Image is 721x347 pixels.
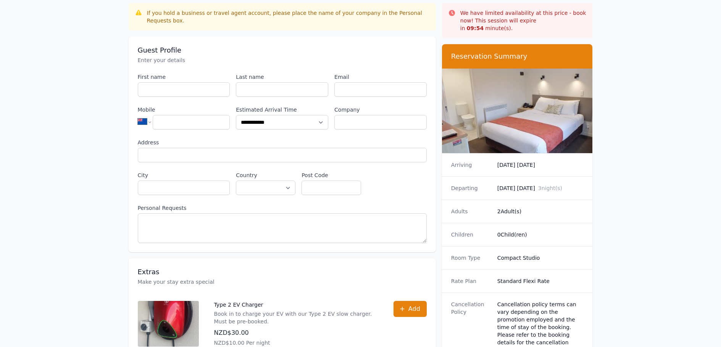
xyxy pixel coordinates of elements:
[138,267,427,277] h3: Extras
[236,106,328,114] label: Estimated Arrival Time
[451,184,491,192] dt: Departing
[138,278,427,286] p: Make your stay extra special
[538,185,562,191] span: 3 night(s)
[214,328,378,337] p: NZD$30.00
[236,73,328,81] label: Last name
[497,231,584,238] dd: 0 Child(ren)
[442,69,593,153] img: Compact Studio
[334,106,427,114] label: Company
[138,204,427,212] label: Personal Requests
[147,9,430,24] div: If you hold a business or travel agent account, please place the name of your company in the Pers...
[451,277,491,285] dt: Rate Plan
[451,52,584,61] h3: Reservation Summary
[334,73,427,81] label: Email
[451,254,491,262] dt: Room Type
[497,254,584,262] dd: Compact Studio
[138,301,199,347] img: Type 2 EV Charger
[497,208,584,215] dd: 2 Adult(s)
[467,25,484,31] strong: 09 : 54
[451,231,491,238] dt: Children
[497,184,584,192] dd: [DATE] [DATE]
[451,161,491,169] dt: Arriving
[497,277,584,285] dd: Standard Flexi Rate
[138,46,427,55] h3: Guest Profile
[214,310,378,325] p: Book in to charge your EV with our Type 2 EV slow charger. Must be pre-booked.
[460,9,587,32] p: We have limited availability at this price - book now! This session will expire in minute(s).
[236,171,295,179] label: Country
[394,301,427,317] button: Add
[138,106,230,114] label: Mobile
[138,73,230,81] label: First name
[451,208,491,215] dt: Adults
[138,139,427,146] label: Address
[497,161,584,169] dd: [DATE] [DATE]
[408,304,420,313] span: Add
[138,171,230,179] label: City
[138,56,427,64] p: Enter your details
[214,339,378,347] p: NZD$10.00 Per night
[302,171,361,179] label: Post Code
[214,301,378,309] p: Type 2 EV Charger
